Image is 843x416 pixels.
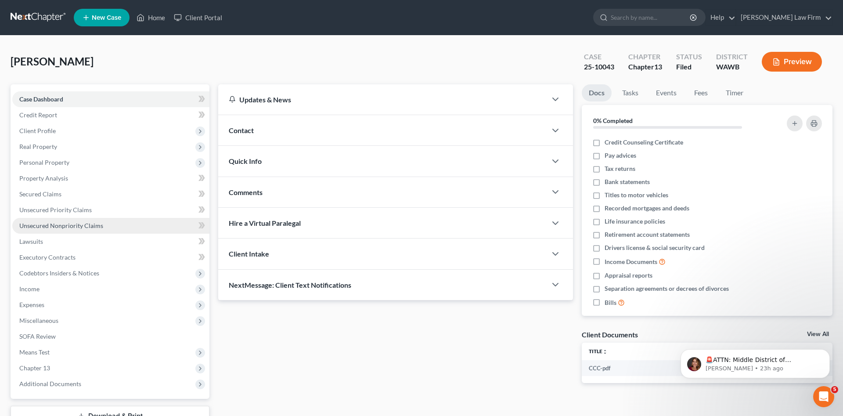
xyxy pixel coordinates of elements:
[605,298,616,307] span: Bills
[19,301,44,308] span: Expenses
[584,62,614,72] div: 25-10043
[229,157,262,165] span: Quick Info
[19,111,57,119] span: Credit Report
[615,84,645,101] a: Tasks
[582,360,708,376] td: CCC-pdf
[611,9,691,25] input: Search by name...
[19,143,57,150] span: Real Property
[719,84,750,101] a: Timer
[12,186,209,202] a: Secured Claims
[12,218,209,234] a: Unsecured Nonpriority Claims
[12,329,209,344] a: SOFA Review
[605,204,689,213] span: Recorded mortgages and deeds
[12,107,209,123] a: Credit Report
[12,202,209,218] a: Unsecured Priority Claims
[11,55,94,68] span: [PERSON_NAME]
[12,170,209,186] a: Property Analysis
[19,269,99,277] span: Codebtors Insiders & Notices
[229,95,536,104] div: Updates & News
[831,386,838,393] span: 5
[628,52,662,62] div: Chapter
[19,364,50,372] span: Chapter 13
[605,217,665,226] span: Life insurance policies
[19,238,43,245] span: Lawsuits
[19,206,92,213] span: Unsecured Priority Claims
[628,62,662,72] div: Chapter
[716,52,748,62] div: District
[19,285,40,293] span: Income
[605,151,636,160] span: Pay advices
[605,271,652,280] span: Appraisal reports
[676,62,702,72] div: Filed
[687,84,715,101] a: Fees
[229,188,263,196] span: Comments
[19,95,63,103] span: Case Dashboard
[132,10,169,25] a: Home
[667,331,843,392] iframe: Intercom notifications message
[605,230,690,239] span: Retirement account statements
[676,52,702,62] div: Status
[19,380,81,387] span: Additional Documents
[649,84,684,101] a: Events
[605,164,635,173] span: Tax returns
[605,177,650,186] span: Bank statements
[12,250,209,265] a: Executory Contracts
[582,330,638,339] div: Client Documents
[229,281,351,289] span: NextMessage: Client Text Notifications
[229,126,254,134] span: Contact
[19,174,68,182] span: Property Analysis
[716,62,748,72] div: WAWB
[229,250,269,258] span: Client Intake
[582,84,612,101] a: Docs
[589,348,608,355] a: Titleunfold_more
[706,10,735,25] a: Help
[605,257,657,266] span: Income Documents
[605,138,683,147] span: Credit Counseling Certificate
[229,219,301,227] span: Hire a Virtual Paralegal
[19,190,61,198] span: Secured Claims
[12,234,209,250] a: Lawsuits
[593,117,633,124] strong: 0% Completed
[92,14,121,21] span: New Case
[762,52,822,72] button: Preview
[605,243,705,252] span: Drivers license & social security card
[19,222,103,229] span: Unsecured Nonpriority Claims
[736,10,832,25] a: [PERSON_NAME] Law Firm
[602,349,608,355] i: unfold_more
[654,62,662,71] span: 13
[169,10,227,25] a: Client Portal
[19,348,50,356] span: Means Test
[19,159,69,166] span: Personal Property
[19,317,58,324] span: Miscellaneous
[605,284,729,293] span: Separation agreements or decrees of divorces
[19,333,56,340] span: SOFA Review
[19,127,56,134] span: Client Profile
[19,253,76,261] span: Executory Contracts
[605,191,668,199] span: Titles to motor vehicles
[12,91,209,107] a: Case Dashboard
[813,386,834,407] iframe: Intercom live chat
[584,52,614,62] div: Case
